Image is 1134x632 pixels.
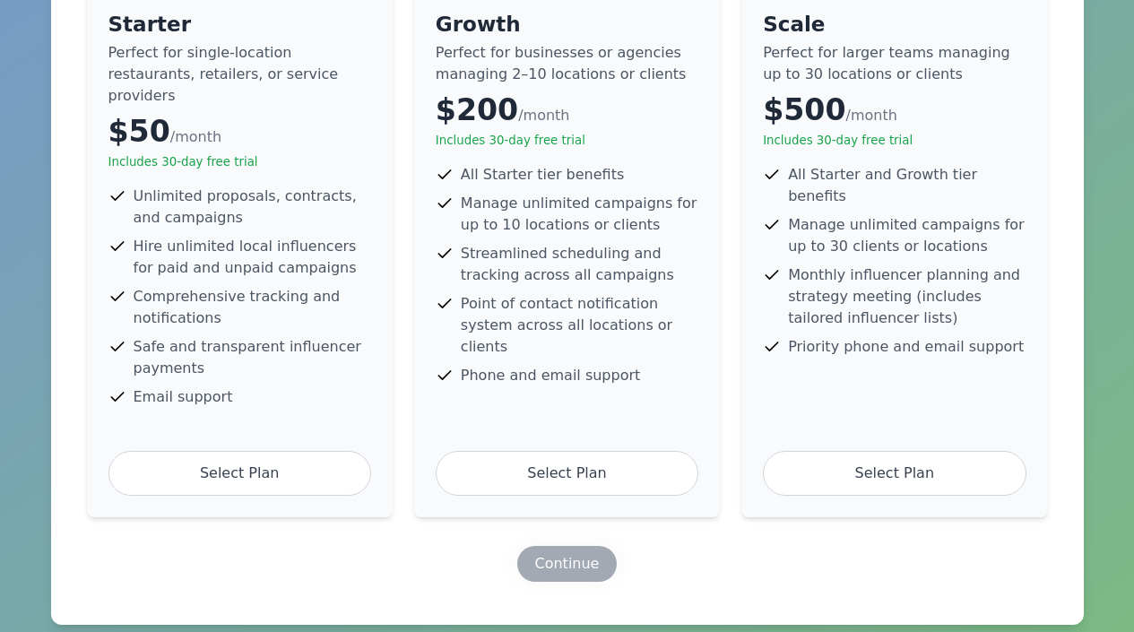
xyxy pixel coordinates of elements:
div: Select Plan [436,451,698,496]
span: Phone and email support [461,365,640,386]
p: Includes 30-day free trial [763,132,1026,150]
span: Monthly influencer planning and strategy meeting (includes tailored influencer lists) [788,264,1026,329]
span: Point of contact notification system across all locations or clients [461,293,698,358]
span: Streamlined scheduling and tracking across all campaigns [461,243,698,286]
div: $50 [108,114,371,150]
div: Select Plan [108,451,371,496]
span: Email support [134,386,233,408]
span: Priority phone and email support [788,336,1024,358]
p: Perfect for larger teams managing up to 30 locations or clients [763,42,1026,85]
h4: Starter [108,10,371,39]
div: Continue [535,553,600,575]
span: Hire unlimited local influencers for paid and unpaid campaigns [134,236,371,279]
span: /month [845,107,896,124]
div: $500 [763,92,1026,128]
p: Includes 30-day free trial [108,153,371,171]
span: All Starter and Growth tier benefits [788,164,1026,207]
div: Select Plan [763,451,1026,496]
p: Perfect for businesses or agencies managing 2–10 locations or clients [436,42,698,85]
h4: Growth [436,10,698,39]
span: /month [518,107,569,124]
button: Continue [517,546,618,582]
span: Unlimited proposals, contracts, and campaigns [134,186,371,229]
span: Comprehensive tracking and notifications [134,286,371,329]
span: Manage unlimited campaigns for up to 10 locations or clients [461,193,698,236]
span: Safe and transparent influencer payments [134,336,371,379]
h4: Scale [763,10,1026,39]
span: All Starter tier benefits [461,164,624,186]
p: Perfect for single-location restaurants, retailers, or service providers [108,42,371,107]
span: /month [170,128,221,145]
span: Manage unlimited campaigns for up to 30 clients or locations [788,214,1026,257]
p: Includes 30-day free trial [436,132,698,150]
div: $200 [436,92,698,128]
